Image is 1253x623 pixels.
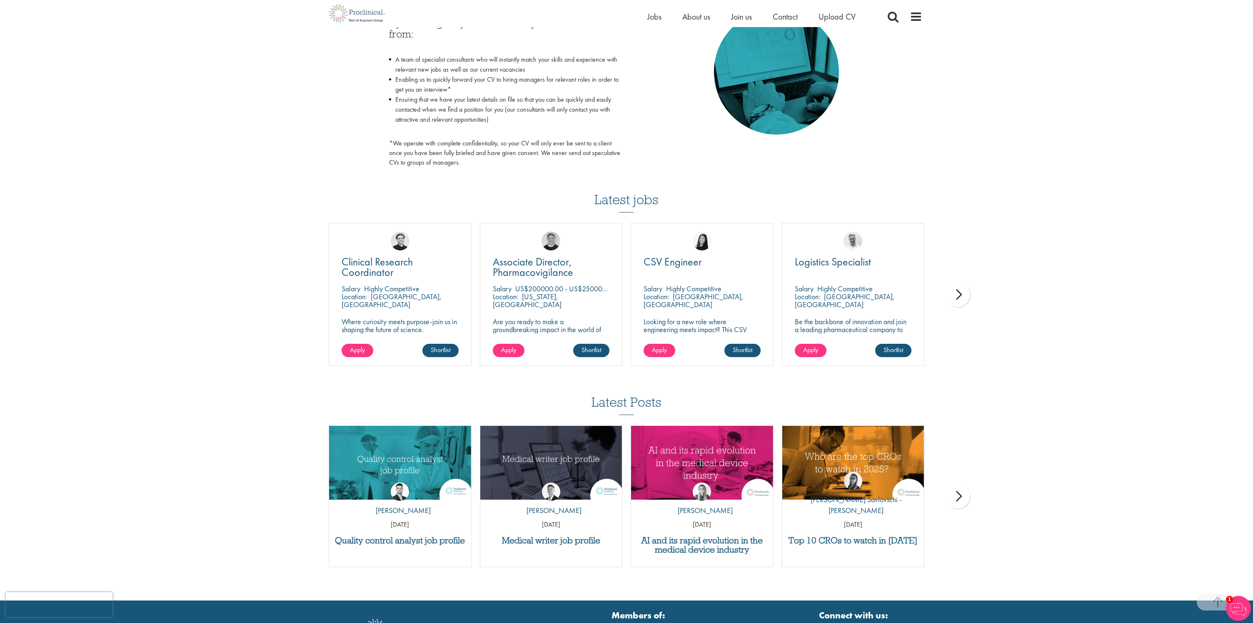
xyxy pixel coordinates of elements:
h3: Latest Posts [592,395,661,415]
img: Theodora Savlovschi - Wicks [844,472,862,490]
a: Medical writer job profile [484,536,618,545]
li: Ensuring that we have your latest details on file so that you can be quickly and easily contacted... [389,95,620,135]
a: About us [682,11,710,22]
strong: Connect with us: [819,609,890,622]
span: Apply [803,345,818,354]
a: George Watson [PERSON_NAME] [520,483,582,520]
iframe: reCAPTCHA [6,592,112,617]
li: A team of specialist consultants who will instantly match your skills and experience with relevan... [389,55,620,75]
a: Link to a post [329,426,471,500]
span: Location: [342,292,367,301]
a: Link to a post [631,426,773,500]
img: Numhom Sudsok [693,232,711,250]
span: Location: [644,292,669,301]
span: Clinical Research Coordinator [342,255,413,279]
a: CSV Engineer [644,257,761,267]
p: Be the backbone of innovation and join a leading pharmaceutical company to help keep life-changin... [795,318,912,349]
strong: Members of: [497,609,780,622]
span: Salary [342,284,360,293]
p: US$200000.00 - US$250000.00 per annum [515,284,648,293]
a: Link to a post [782,426,924,500]
a: Apply [795,344,826,357]
span: CSV Engineer [644,255,702,269]
img: AI and Its Impact on the Medical Device Industry | Proclinical [631,426,773,500]
p: Are you ready to make a groundbreaking impact in the world of biotechnology? Join a growing compa... [493,318,610,357]
a: AI and its rapid evolution in the medical device industry [635,536,769,554]
span: Apply [501,345,516,354]
a: Joshua Godden [PERSON_NAME] [369,483,431,520]
img: Medical writer job profile [480,426,622,500]
p: [PERSON_NAME] [671,505,733,516]
span: Logistics Specialist [795,255,871,269]
a: Shortlist [724,344,761,357]
p: Highly Competitive [817,284,873,293]
img: Bo Forsen [542,232,560,250]
a: Top 10 CROs to watch in [DATE] [786,536,920,545]
span: Associate Director, Pharmacovigilance [493,255,573,279]
img: Joshua Bye [844,232,862,250]
p: [DATE] [782,520,924,530]
p: [GEOGRAPHIC_DATA], [GEOGRAPHIC_DATA] [342,292,442,309]
a: Upload CV [819,11,856,22]
a: Apply [644,344,675,357]
a: Join us [731,11,752,22]
a: Shortlist [875,344,911,357]
img: Nico Kohlwes [391,232,409,250]
a: Contact [773,11,798,22]
p: [PERSON_NAME] [369,505,431,516]
div: next [945,282,970,307]
span: Apply [350,345,365,354]
span: Salary [493,284,512,293]
h3: By sending us your latest CV you will benefit from: [389,18,620,50]
a: Clinical Research Coordinator [342,257,459,278]
a: Logistics Specialist [795,257,912,267]
span: Salary [644,284,662,293]
a: Theodora Savlovschi - Wicks [PERSON_NAME] Savlovschi - [PERSON_NAME] [782,472,924,520]
p: [DATE] [631,520,773,530]
img: Chatbot [1226,596,1251,621]
p: Highly Competitive [364,284,419,293]
p: [GEOGRAPHIC_DATA], [GEOGRAPHIC_DATA] [644,292,744,309]
p: Looking for a new role where engineering meets impact? This CSV Engineer role is calling your name! [644,318,761,341]
img: quality control analyst job profile [329,426,471,500]
p: [DATE] [480,520,622,530]
h3: Latest jobs [594,172,659,213]
p: [US_STATE], [GEOGRAPHIC_DATA] [493,292,562,309]
span: 1 [1226,596,1233,603]
p: [PERSON_NAME] [520,505,582,516]
p: [PERSON_NAME] Savlovschi - [PERSON_NAME] [782,494,924,515]
img: George Watson [542,483,560,501]
span: Apply [652,345,667,354]
a: Apply [342,344,373,357]
span: Location: [795,292,820,301]
p: Where curiosity meets purpose-join us in shaping the future of science. [342,318,459,333]
a: Associate Director, Pharmacovigilance [493,257,610,278]
img: Top 10 CROs 2025 | Proclinical [782,426,924,500]
a: Quality control analyst job profile [333,536,467,545]
img: Hannah Burke [693,483,711,501]
a: Shortlist [422,344,459,357]
a: Link to a post [480,426,622,500]
li: Enabling us to quickly forward your CV to hiring managers for relevant roles in order to get you ... [389,75,620,95]
span: Location: [493,292,518,301]
div: next [945,484,970,509]
p: *We operate with complete confidentiality, so your CV will only ever be sent to a client once you... [389,139,620,168]
a: Jobs [647,11,661,22]
a: Shortlist [573,344,609,357]
p: [DATE] [329,520,471,530]
img: Joshua Godden [391,483,409,501]
span: Salary [795,284,814,293]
